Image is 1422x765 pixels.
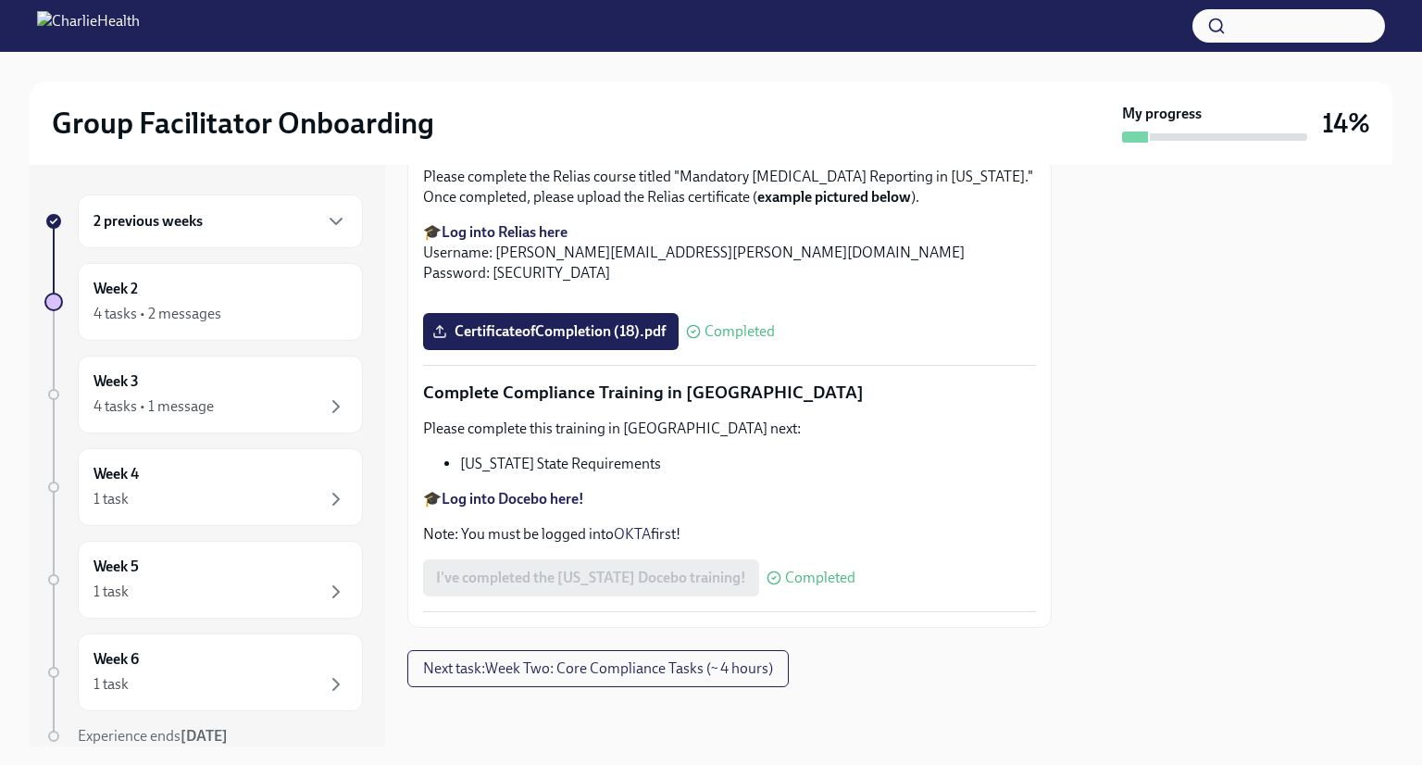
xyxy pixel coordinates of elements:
[614,525,651,543] a: OKTA
[94,557,139,577] h6: Week 5
[94,674,129,695] div: 1 task
[44,541,363,619] a: Week 51 task
[705,324,775,339] span: Completed
[94,211,203,232] h6: 2 previous weeks
[442,490,584,508] a: Log into Docebo here!
[37,11,140,41] img: CharlieHealth
[407,650,789,687] button: Next task:Week Two: Core Compliance Tasks (~ 4 hours)
[423,419,1036,439] p: Please complete this training in [GEOGRAPHIC_DATA] next:
[436,322,666,341] span: CertificateofCompletion (18).pdf
[442,223,568,241] a: Log into Relias here
[460,454,1036,474] li: [US_STATE] State Requirements
[94,489,129,509] div: 1 task
[757,188,911,206] strong: example pictured below
[423,524,1036,545] p: Note: You must be logged into first!
[1322,107,1370,140] h3: 14%
[423,313,679,350] label: CertificateofCompletion (18).pdf
[423,167,1036,207] p: Please complete the Relias course titled "Mandatory [MEDICAL_DATA] Reporting in [US_STATE]." Once...
[1122,104,1202,124] strong: My progress
[52,105,434,142] h2: Group Facilitator Onboarding
[423,222,1036,283] p: 🎓 Username: [PERSON_NAME][EMAIL_ADDRESS][PERSON_NAME][DOMAIN_NAME] Password: [SECURITY_DATA]
[94,371,139,392] h6: Week 3
[94,304,221,324] div: 4 tasks • 2 messages
[423,489,1036,509] p: 🎓
[423,381,1036,405] p: Complete Compliance Training in [GEOGRAPHIC_DATA]
[78,194,363,248] div: 2 previous weeks
[44,633,363,711] a: Week 61 task
[785,571,855,585] span: Completed
[94,649,139,670] h6: Week 6
[44,448,363,526] a: Week 41 task
[44,356,363,433] a: Week 34 tasks • 1 message
[94,279,138,299] h6: Week 2
[94,582,129,602] div: 1 task
[94,396,214,417] div: 4 tasks • 1 message
[423,659,773,678] span: Next task : Week Two: Core Compliance Tasks (~ 4 hours)
[94,464,139,484] h6: Week 4
[78,727,228,745] span: Experience ends
[181,727,228,745] strong: [DATE]
[44,263,363,341] a: Week 24 tasks • 2 messages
